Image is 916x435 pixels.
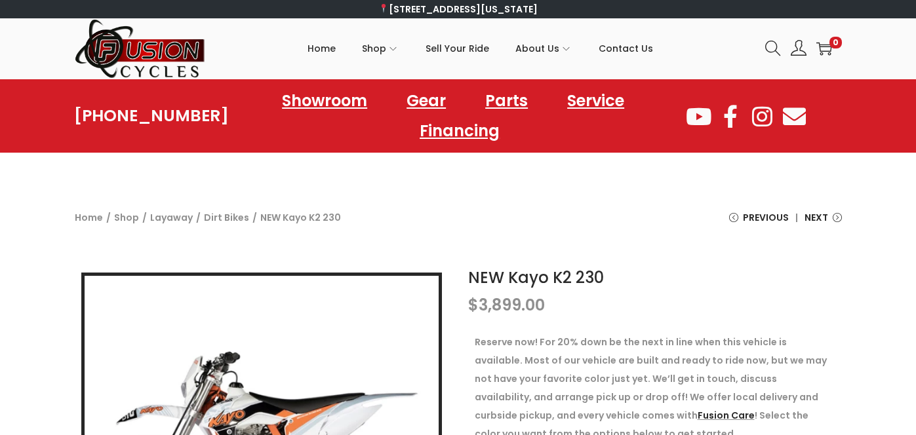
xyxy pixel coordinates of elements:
a: Layaway [150,211,193,224]
span: Previous [743,208,789,227]
a: Shop [362,19,399,78]
a: Fusion Care [698,409,755,422]
a: Home [75,211,103,224]
span: Home [308,32,336,65]
span: / [106,208,111,227]
span: NEW Kayo K2 230 [260,208,341,227]
img: Woostify retina logo [75,18,206,79]
a: [PHONE_NUMBER] [74,107,229,125]
span: / [142,208,147,227]
a: Shop [114,211,139,224]
a: Previous [729,208,789,236]
span: Next [805,208,828,227]
span: $ [468,294,479,316]
a: Home [308,19,336,78]
span: Shop [362,32,386,65]
a: About Us [515,19,572,78]
bdi: 3,899.00 [468,294,545,316]
span: About Us [515,32,559,65]
span: Sell Your Ride [426,32,489,65]
a: Showroom [269,86,380,116]
a: Parts [472,86,541,116]
span: / [252,208,257,227]
a: Sell Your Ride [426,19,489,78]
span: / [196,208,201,227]
a: [STREET_ADDRESS][US_STATE] [378,3,538,16]
a: Contact Us [599,19,653,78]
a: Gear [393,86,459,116]
nav: Primary navigation [206,19,755,78]
nav: Menu [229,86,684,146]
img: 📍 [379,4,388,13]
a: Next [805,208,842,236]
a: Financing [407,116,513,146]
span: Contact Us [599,32,653,65]
a: Service [554,86,637,116]
a: 0 [816,41,832,56]
a: Dirt Bikes [204,211,249,224]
